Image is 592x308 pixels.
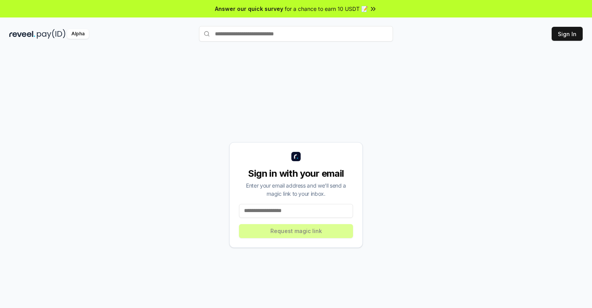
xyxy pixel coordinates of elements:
[552,27,583,41] button: Sign In
[239,167,353,180] div: Sign in with your email
[37,29,66,39] img: pay_id
[215,5,283,13] span: Answer our quick survey
[67,29,89,39] div: Alpha
[9,29,35,39] img: reveel_dark
[291,152,301,161] img: logo_small
[239,181,353,198] div: Enter your email address and we’ll send a magic link to your inbox.
[285,5,368,13] span: for a chance to earn 10 USDT 📝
